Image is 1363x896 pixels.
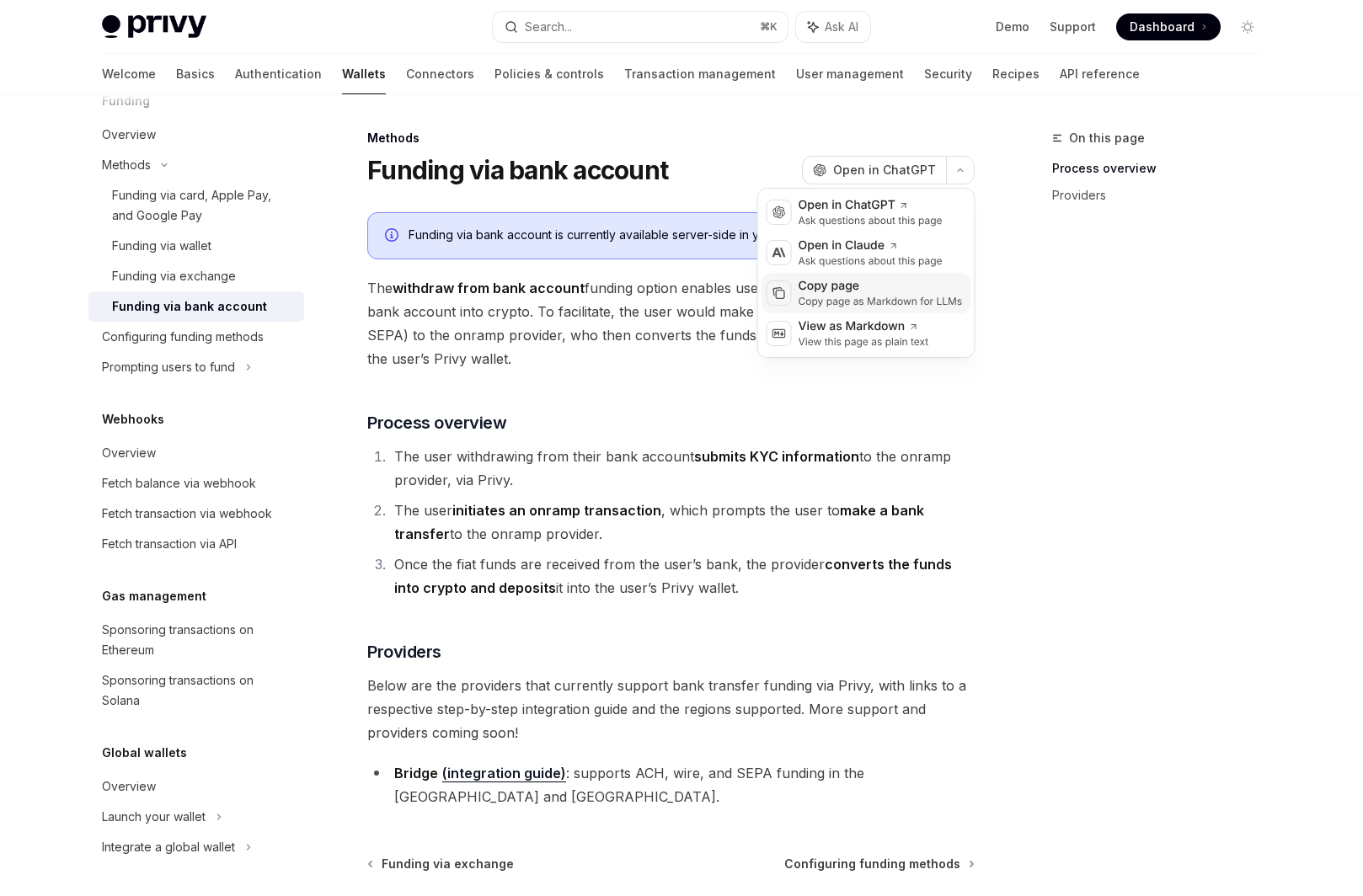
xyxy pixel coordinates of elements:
div: Prompting users to fund [102,357,235,377]
div: Sponsoring transactions on Ethereum [102,620,294,660]
a: Funding via wallet [88,231,304,261]
span: The funding option enables users to convert fiat funds from their bank account into crypto. To fa... [367,276,975,371]
h5: Webhooks [102,409,164,429]
a: Overview [88,120,304,150]
div: Integrate a global wallet [102,837,235,857]
a: Basics [176,54,215,94]
a: Support [1050,19,1096,35]
a: Sponsoring transactions on Solana [88,665,304,716]
a: Fetch transaction via API [88,529,304,559]
span: ⌘ K [760,20,778,34]
div: Sponsoring transactions on Solana [102,670,294,711]
a: Funding via bank account [88,291,304,322]
span: Funding via exchange [382,856,514,872]
a: (integration guide) [442,765,566,782]
a: Funding via exchange [88,261,304,291]
strong: Bridge [394,765,438,781]
h5: Global wallets [102,743,187,763]
div: Funding via card, Apple Pay, and Google Pay [112,185,294,226]
div: Open in ChatGPT [799,197,943,214]
div: Methods [367,130,975,147]
a: Connectors [406,54,474,94]
a: Fetch transaction via webhook [88,499,304,529]
a: Overview [88,438,304,468]
div: Overview [102,776,156,797]
a: Funding via card, Apple Pay, and Google Pay [88,180,304,231]
span: Dashboard [1130,19,1195,35]
div: Funding via bank account [112,296,267,317]
div: Funding via bank account is currently available server-side in your app. [409,227,957,245]
svg: Info [385,228,402,245]
div: Copy page as Markdown for LLMs [799,295,963,308]
img: light logo [102,15,206,39]
strong: initiates an onramp transaction [452,502,661,519]
button: Toggle dark mode [1234,13,1261,40]
span: Configuring funding methods [784,856,960,872]
a: Demo [996,19,1029,35]
h1: Funding via bank account [367,155,668,185]
div: Search... [525,17,572,37]
a: Configuring funding methods [784,856,973,872]
div: Ask questions about this page [799,214,943,227]
span: Ask AI [825,19,858,35]
a: Transaction management [624,54,776,94]
li: : supports ACH, wire, and SEPA funding in the [GEOGRAPHIC_DATA] and [GEOGRAPHIC_DATA]. [367,761,975,808]
a: Wallets [342,54,386,94]
div: Launch your wallet [102,807,206,827]
div: Configuring funding methods [102,327,264,347]
a: API reference [1060,54,1140,94]
div: View as Markdown [799,318,929,335]
div: Overview [102,443,156,463]
li: Once the fiat funds are received from the user’s bank, the provider it into the user’s Privy wallet. [389,552,975,600]
span: Open in ChatGPT [833,162,936,179]
a: Recipes [992,54,1040,94]
a: User management [796,54,904,94]
a: Dashboard [1116,13,1221,40]
button: Ask AI [796,12,870,42]
a: Sponsoring transactions on Ethereum [88,615,304,665]
div: Fetch transaction via API [102,534,237,554]
div: Funding via exchange [112,266,236,286]
div: Funding via wallet [112,236,211,256]
div: Open in Claude [799,237,943,254]
a: Authentication [235,54,322,94]
a: Configuring funding methods [88,322,304,352]
li: The user withdrawing from their bank account to the onramp provider, via Privy. [389,445,975,492]
a: Fetch balance via webhook [88,468,304,499]
a: Overview [88,771,304,802]
div: Copy page [799,278,963,295]
div: Methods [102,155,151,175]
a: Policies & controls [494,54,604,94]
li: The user , which prompts the user to to the onramp provider. [389,499,975,546]
h5: Gas management [102,586,206,606]
span: On this page [1069,128,1145,148]
div: View this page as plain text [799,335,929,349]
div: Overview [102,125,156,145]
strong: withdraw from bank account [393,280,585,296]
a: Funding via exchange [369,856,514,872]
div: Fetch transaction via webhook [102,504,272,524]
a: Process overview [1052,155,1275,182]
button: Open in ChatGPT [802,156,946,184]
span: Process overview [367,411,506,435]
a: Welcome [102,54,156,94]
a: Providers [1052,182,1275,209]
span: Providers [367,640,441,664]
a: Security [924,54,972,94]
button: Search...⌘K [493,12,788,42]
span: Below are the providers that currently support bank transfer funding via Privy, with links to a r... [367,674,975,744]
div: Ask questions about this page [799,254,943,268]
div: Fetch balance via webhook [102,473,256,493]
strong: submits KYC information [694,448,859,465]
